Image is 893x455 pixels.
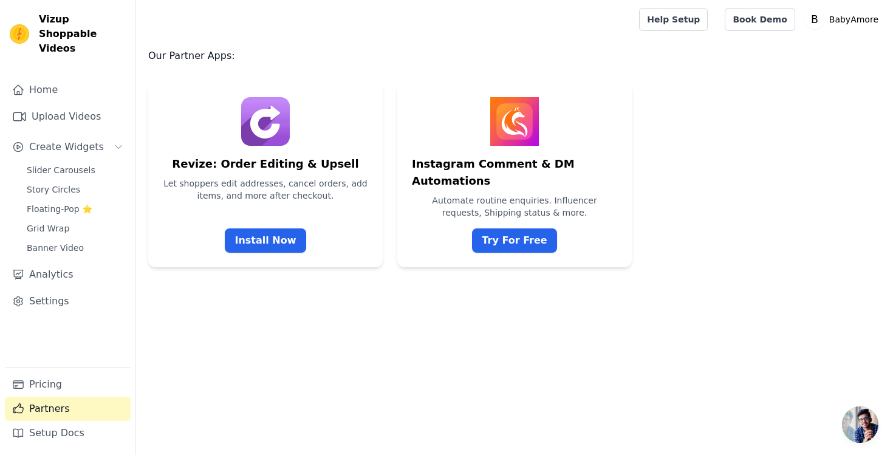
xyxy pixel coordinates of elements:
img: Instagram Comment & DM Automations logo [490,97,539,146]
h5: Instagram Comment & DM Automations [412,156,617,190]
p: Automate routine enquiries. Influencer requests, Shipping status & more. [412,194,617,219]
button: Create Widgets [5,135,131,159]
a: Partners [5,397,131,421]
a: Slider Carousels [19,162,131,179]
a: Pricing [5,372,131,397]
a: Grid Wrap [19,220,131,237]
span: Banner Video [27,242,84,254]
img: Revize: Order Editing & Upsell logo [241,97,290,146]
span: Slider Carousels [27,164,95,176]
a: Banner Video [19,239,131,256]
a: Settings [5,289,131,313]
a: Upload Videos [5,104,131,129]
a: Book Demo [725,8,795,31]
a: Install Now [225,228,306,253]
h5: Revize: Order Editing & Upsell [172,156,358,173]
span: Story Circles [27,183,80,196]
a: Story Circles [19,181,131,198]
a: Home [5,78,131,102]
a: Analytics [5,262,131,287]
img: Vizup [10,24,29,44]
a: Open chat [842,406,878,443]
p: BabyAmore [824,9,883,30]
span: Grid Wrap [27,222,69,234]
button: B BabyAmore [805,9,883,30]
a: Help Setup [639,8,708,31]
span: Vizup Shoppable Videos [39,12,126,56]
a: Try For Free [472,228,556,253]
a: Setup Docs [5,421,131,445]
p: Let shoppers edit addresses, cancel orders, add items, and more after checkout. [163,177,368,202]
a: Floating-Pop ⭐ [19,200,131,217]
span: Create Widgets [29,140,104,154]
h4: Our Partner Apps: [148,49,881,63]
span: Floating-Pop ⭐ [27,203,92,215]
text: B [811,13,818,26]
